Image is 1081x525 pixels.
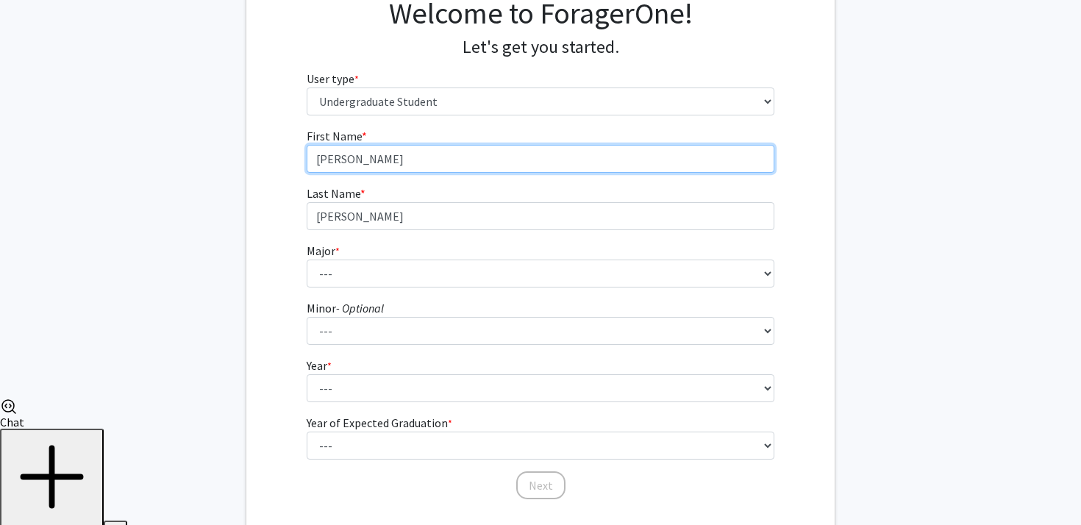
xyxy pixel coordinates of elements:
[307,414,452,432] label: Year of Expected Graduation
[307,70,359,87] label: User type
[307,242,340,260] label: Major
[307,129,362,143] span: First Name
[307,186,360,201] span: Last Name
[307,299,384,317] label: Minor
[336,301,384,315] i: - Optional
[11,459,63,514] iframe: Chat
[307,37,775,58] h4: Let's get you started.
[516,471,566,499] button: Next
[307,357,332,374] label: Year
